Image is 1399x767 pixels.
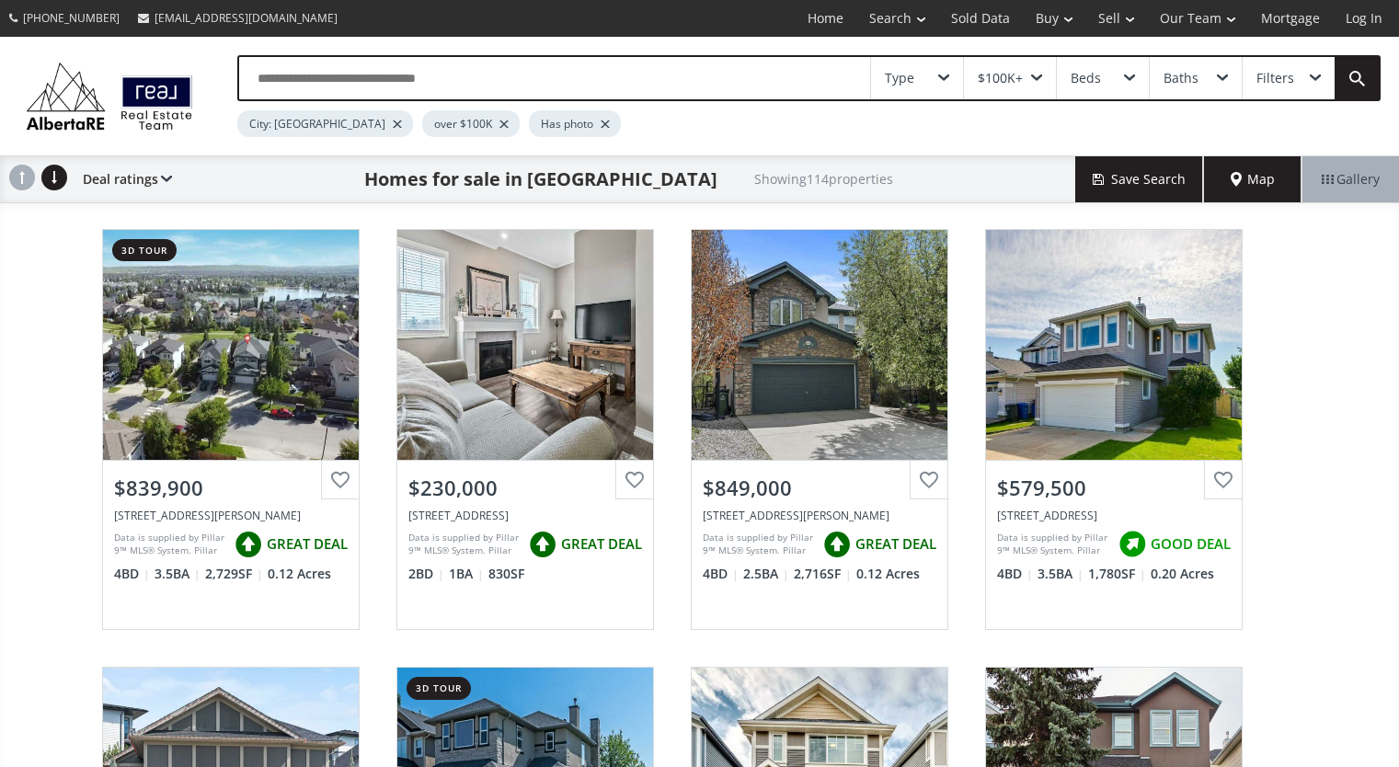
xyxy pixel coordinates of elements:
img: Logo [18,58,201,133]
div: City: [GEOGRAPHIC_DATA] [237,110,413,137]
span: GREAT DEAL [855,534,936,554]
button: Save Search [1075,156,1204,202]
span: [PHONE_NUMBER] [23,10,120,26]
div: Has photo [529,110,621,137]
span: Map [1231,170,1275,189]
span: 2,729 SF [205,565,263,583]
div: Data is supplied by Pillar 9™ MLS® System. Pillar 9™ is the owner of the copyright in its MLS® Sy... [114,531,225,558]
div: Data is supplied by Pillar 9™ MLS® System. Pillar 9™ is the owner of the copyright in its MLS® Sy... [997,531,1109,558]
a: $579,500[STREET_ADDRESS]Data is supplied by Pillar 9™ MLS® System. Pillar 9™ is the owner of the ... [967,211,1261,648]
div: Type [885,72,914,85]
div: $100K+ [978,72,1023,85]
div: Data is supplied by Pillar 9™ MLS® System. Pillar 9™ is the owner of the copyright in its MLS® Sy... [703,531,814,558]
a: 3d tour$839,900[STREET_ADDRESS][PERSON_NAME]Data is supplied by Pillar 9™ MLS® System. Pillar 9™ ... [84,211,378,648]
span: [EMAIL_ADDRESS][DOMAIN_NAME] [155,10,338,26]
img: rating icon [524,526,561,563]
h2: Showing 114 properties [754,172,893,186]
span: 4 BD [114,565,150,583]
div: $839,900 [114,474,348,502]
span: Gallery [1322,170,1380,189]
span: 0.12 Acres [268,565,331,583]
a: $230,000[STREET_ADDRESS]Data is supplied by Pillar 9™ MLS® System. Pillar 9™ is the owner of the ... [378,211,672,648]
span: GREAT DEAL [267,534,348,554]
div: Data is supplied by Pillar 9™ MLS® System. Pillar 9™ is the owner of the copyright in its MLS® Sy... [408,531,520,558]
div: Map [1204,156,1302,202]
img: rating icon [1114,526,1151,563]
span: 4 BD [997,565,1033,583]
span: 0.12 Acres [856,565,920,583]
img: rating icon [819,526,855,563]
div: Gallery [1302,156,1399,202]
div: Deal ratings [74,156,172,202]
span: 830 SF [488,565,524,583]
span: 1,780 SF [1088,565,1146,583]
div: Filters [1256,72,1294,85]
span: 4 BD [703,565,739,583]
img: rating icon [230,526,267,563]
span: 2,716 SF [794,565,852,583]
h1: Homes for sale in [GEOGRAPHIC_DATA] [364,166,717,192]
div: Baths [1164,72,1198,85]
div: 144 Crescent Road #205, Okotoks, AB T1S 1K2 [408,508,642,523]
div: over $100K [422,110,520,137]
span: GOOD DEAL [1151,534,1231,554]
span: 2.5 BA [743,565,789,583]
span: GREAT DEAL [561,534,642,554]
span: 1 BA [449,565,484,583]
span: 2 BD [408,565,444,583]
a: $849,000[STREET_ADDRESS][PERSON_NAME]Data is supplied by Pillar 9™ MLS® System. Pillar 9™ is the ... [672,211,967,648]
a: [EMAIL_ADDRESS][DOMAIN_NAME] [129,1,347,35]
div: $849,000 [703,474,936,502]
span: 3.5 BA [155,565,201,583]
div: 270 Westmount Crescent, Okotoks, AB T1S 2J1 [997,508,1231,523]
div: $579,500 [997,474,1231,502]
div: $230,000 [408,474,642,502]
span: 3.5 BA [1038,565,1084,583]
span: 0.20 Acres [1151,565,1214,583]
div: Beds [1071,72,1101,85]
div: 257 Crystal Shores Drive, Okotoks, AB T1S 2C5 [703,508,936,523]
div: 71 Crystal Shores Road, Okotoks, AB T1S 2H9 [114,508,348,523]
